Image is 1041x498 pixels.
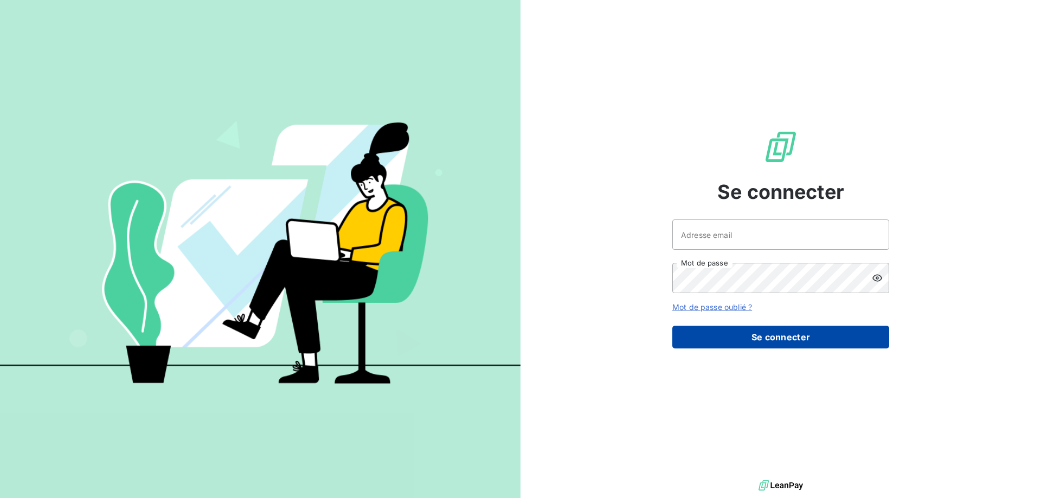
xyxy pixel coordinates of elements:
[672,219,889,250] input: placeholder
[763,130,798,164] img: Logo LeanPay
[672,302,752,312] a: Mot de passe oublié ?
[672,326,889,348] button: Se connecter
[759,477,803,494] img: logo
[717,177,844,206] span: Se connecter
